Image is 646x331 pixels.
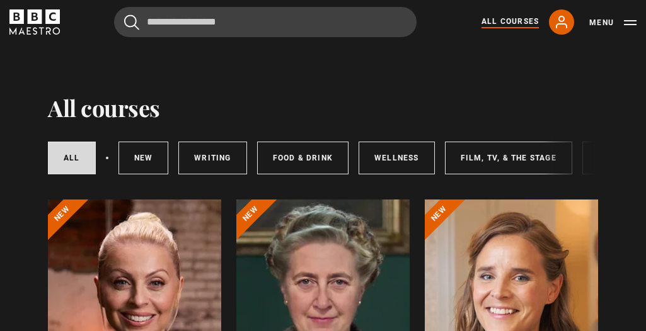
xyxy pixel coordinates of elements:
[124,14,139,30] button: Submit the search query
[589,16,637,29] button: Toggle navigation
[257,142,349,174] a: Food & Drink
[359,142,435,174] a: Wellness
[118,142,169,174] a: New
[9,9,60,35] svg: BBC Maestro
[114,7,417,37] input: Search
[48,142,96,174] a: All
[482,16,539,28] a: All Courses
[445,142,572,174] a: Film, TV, & The Stage
[178,142,246,174] a: Writing
[48,94,160,121] h1: All courses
